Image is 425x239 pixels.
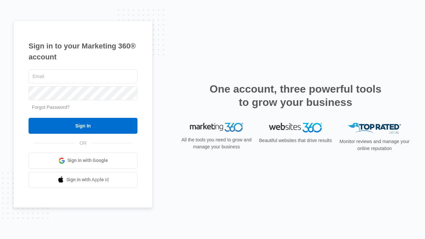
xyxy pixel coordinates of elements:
[337,138,412,152] p: Monitor reviews and manage your online reputation
[66,176,109,183] span: Sign in with Apple Id
[208,82,383,109] h2: One account, three powerful tools to grow your business
[348,123,401,134] img: Top Rated Local
[269,123,322,132] img: Websites 360
[32,105,70,110] a: Forgot Password?
[67,157,108,164] span: Sign in with Google
[29,69,137,83] input: Email
[29,40,137,62] h1: Sign in to your Marketing 360® account
[179,136,254,150] p: All the tools you need to grow and manage your business
[29,172,137,188] a: Sign in with Apple Id
[75,140,91,147] span: OR
[29,153,137,169] a: Sign in with Google
[190,123,243,132] img: Marketing 360
[258,137,333,144] p: Beautiful websites that drive results
[29,118,137,134] input: Sign In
